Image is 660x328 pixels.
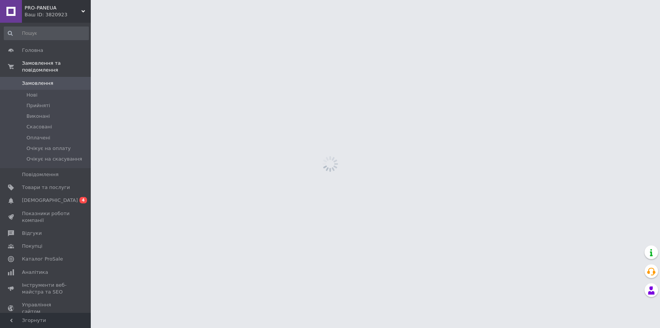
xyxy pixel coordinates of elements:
span: Замовлення [22,80,53,87]
span: PRO-PANEUA [25,5,81,11]
span: Очікує на оплату [26,145,71,152]
span: Інструменти веб-майстра та SEO [22,282,70,295]
span: Аналітика [22,269,48,276]
span: [DEMOGRAPHIC_DATA] [22,197,78,204]
span: Повідомлення [22,171,59,178]
span: Відгуки [22,230,42,237]
span: Показники роботи компанії [22,210,70,224]
span: Управління сайтом [22,301,70,315]
span: Головна [22,47,43,54]
span: Замовлення та повідомлення [22,60,91,73]
span: Нові [26,92,37,98]
div: Ваш ID: 3820923 [25,11,91,18]
span: Каталог ProSale [22,256,63,262]
span: Очікує на скасування [26,156,82,162]
span: Виконані [26,113,50,120]
span: Покупці [22,243,42,250]
span: Оплачені [26,134,50,141]
span: Товари та послуги [22,184,70,191]
input: Пошук [4,27,89,40]
span: Прийняті [26,102,50,109]
span: Скасовані [26,123,52,130]
span: 4 [79,197,87,203]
